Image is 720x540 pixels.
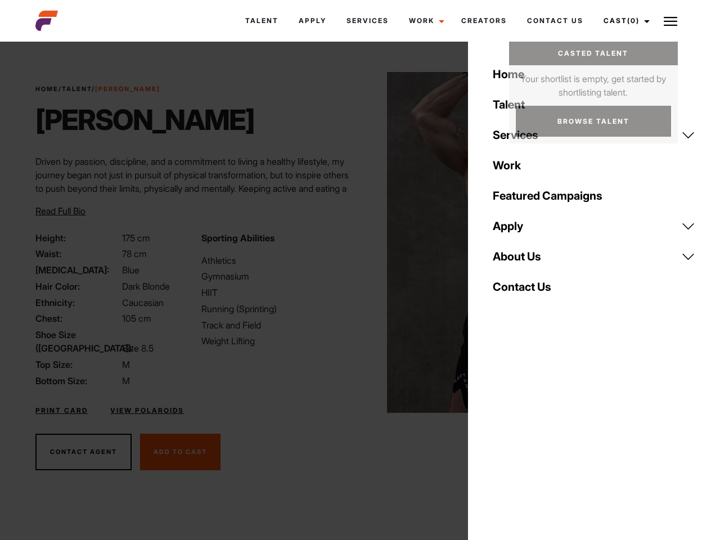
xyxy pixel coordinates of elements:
a: Services [486,120,702,150]
a: Contact Us [517,6,593,36]
span: 78 cm [122,248,147,259]
span: 175 cm [122,232,150,244]
span: Caucasian [122,297,164,308]
li: HIIT [201,286,353,299]
a: Work [486,150,702,181]
li: Running (Sprinting) [201,302,353,316]
img: Burger icon [664,15,677,28]
span: Add To Cast [154,448,207,456]
h1: [PERSON_NAME] [35,103,254,137]
li: Track and Field [201,318,353,332]
span: Top Size: [35,358,120,371]
span: Shoe Size ([GEOGRAPHIC_DATA]): [35,328,120,355]
a: Talent [62,85,92,93]
span: Hair Color: [35,280,120,293]
li: Weight Lifting [201,334,353,348]
span: Bottom Size: [35,374,120,388]
a: Services [336,6,399,36]
a: Home [486,59,702,89]
a: Apply [289,6,336,36]
span: Ethnicity: [35,296,120,309]
span: [MEDICAL_DATA]: [35,263,120,277]
a: Apply [486,211,702,241]
button: Add To Cast [140,434,220,471]
span: M [122,359,130,370]
span: Chest: [35,312,120,325]
a: Casted Talent [509,42,678,65]
span: Dark Blonde [122,281,170,292]
a: Cast(0) [593,6,656,36]
span: Waist: [35,247,120,260]
strong: Sporting Abilities [201,232,274,244]
span: M [122,375,130,386]
a: Print Card [35,406,88,416]
a: Work [399,6,451,36]
a: Featured Campaigns [486,181,702,211]
a: Home [35,85,58,93]
a: Browse Talent [516,106,671,137]
a: Talent [486,89,702,120]
a: View Polaroids [110,406,184,416]
p: Your shortlist is empty, get started by shortlisting talent. [509,65,678,99]
span: Read Full Bio [35,205,85,217]
button: Contact Agent [35,434,132,471]
a: Contact Us [486,272,702,302]
a: About Us [486,241,702,272]
button: Read Full Bio [35,204,85,218]
span: 105 cm [122,313,151,324]
span: Size 8.5 [122,343,154,354]
p: Driven by passion, discipline, and a commitment to living a healthy lifestyle, my journey began n... [35,155,353,222]
span: Height: [35,231,120,245]
span: (0) [627,16,640,25]
li: Athletics [201,254,353,267]
a: Creators [451,6,517,36]
strong: [PERSON_NAME] [95,85,160,93]
span: / / [35,84,160,94]
img: cropped-aefm-brand-fav-22-square.png [35,10,58,32]
a: Talent [235,6,289,36]
li: Gymnasium [201,269,353,283]
span: Blue [122,264,139,276]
